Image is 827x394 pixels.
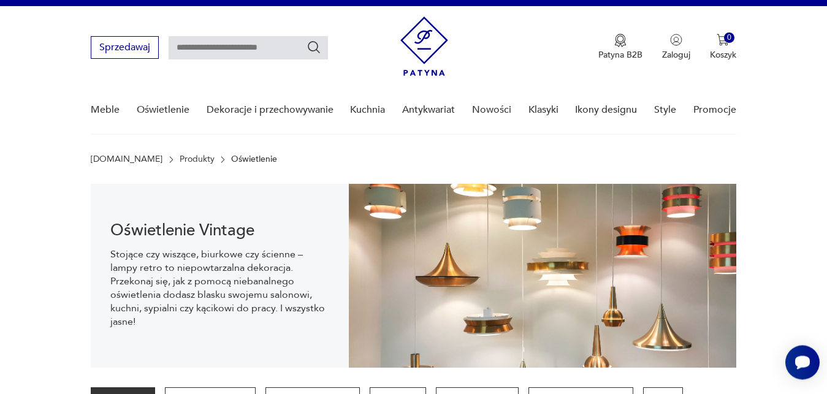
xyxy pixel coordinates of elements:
[91,44,159,53] a: Sprzedawaj
[528,86,558,134] a: Klasyki
[670,34,682,46] img: Ikonka użytkownika
[598,49,642,61] p: Patyna B2B
[110,223,329,238] h1: Oświetlenie Vintage
[137,86,189,134] a: Oświetlenie
[785,345,820,379] iframe: Smartsupp widget button
[575,86,637,134] a: Ikony designu
[231,154,277,164] p: Oświetlenie
[724,32,734,43] div: 0
[472,86,511,134] a: Nowości
[717,34,729,46] img: Ikona koszyka
[350,86,385,134] a: Kuchnia
[614,34,627,47] img: Ikona medalu
[349,184,736,368] img: Oświetlenie
[654,86,676,134] a: Style
[91,36,159,59] button: Sprzedawaj
[710,49,736,61] p: Koszyk
[110,248,329,328] p: Stojące czy wiszące, biurkowe czy ścienne – lampy retro to niepowtarzalna dekoracja. Przekonaj si...
[662,34,690,61] button: Zaloguj
[662,49,690,61] p: Zaloguj
[91,154,162,164] a: [DOMAIN_NAME]
[91,86,120,134] a: Meble
[693,86,736,134] a: Promocje
[598,34,642,61] a: Ikona medaluPatyna B2B
[710,34,736,61] button: 0Koszyk
[400,17,448,76] img: Patyna - sklep z meblami i dekoracjami vintage
[180,154,215,164] a: Produkty
[598,34,642,61] button: Patyna B2B
[307,40,321,55] button: Szukaj
[402,86,455,134] a: Antykwariat
[207,86,333,134] a: Dekoracje i przechowywanie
